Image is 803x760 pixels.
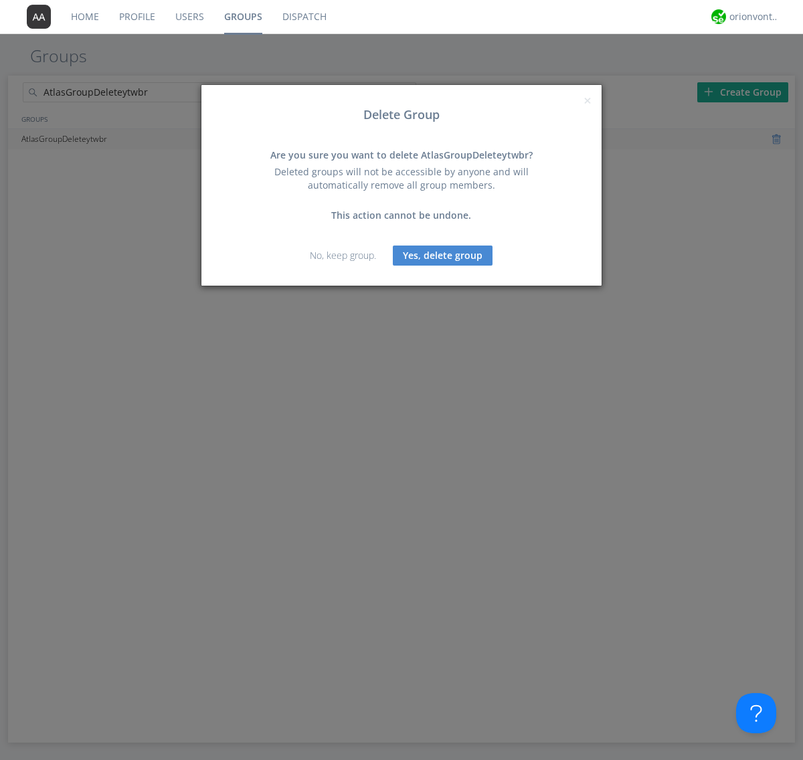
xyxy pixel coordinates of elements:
[584,91,592,110] span: ×
[711,9,726,24] img: 29d36aed6fa347d5a1537e7736e6aa13
[258,165,545,192] div: Deleted groups will not be accessible by anyone and will automatically remove all group members.
[729,10,780,23] div: orionvontas+atlas+automation+org2
[258,209,545,222] div: This action cannot be undone.
[258,149,545,162] div: Are you sure you want to delete AtlasGroupDeleteytwbr?
[393,246,493,266] button: Yes, delete group
[310,249,376,262] a: No, keep group.
[211,108,592,122] h3: Delete Group
[27,5,51,29] img: 373638.png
